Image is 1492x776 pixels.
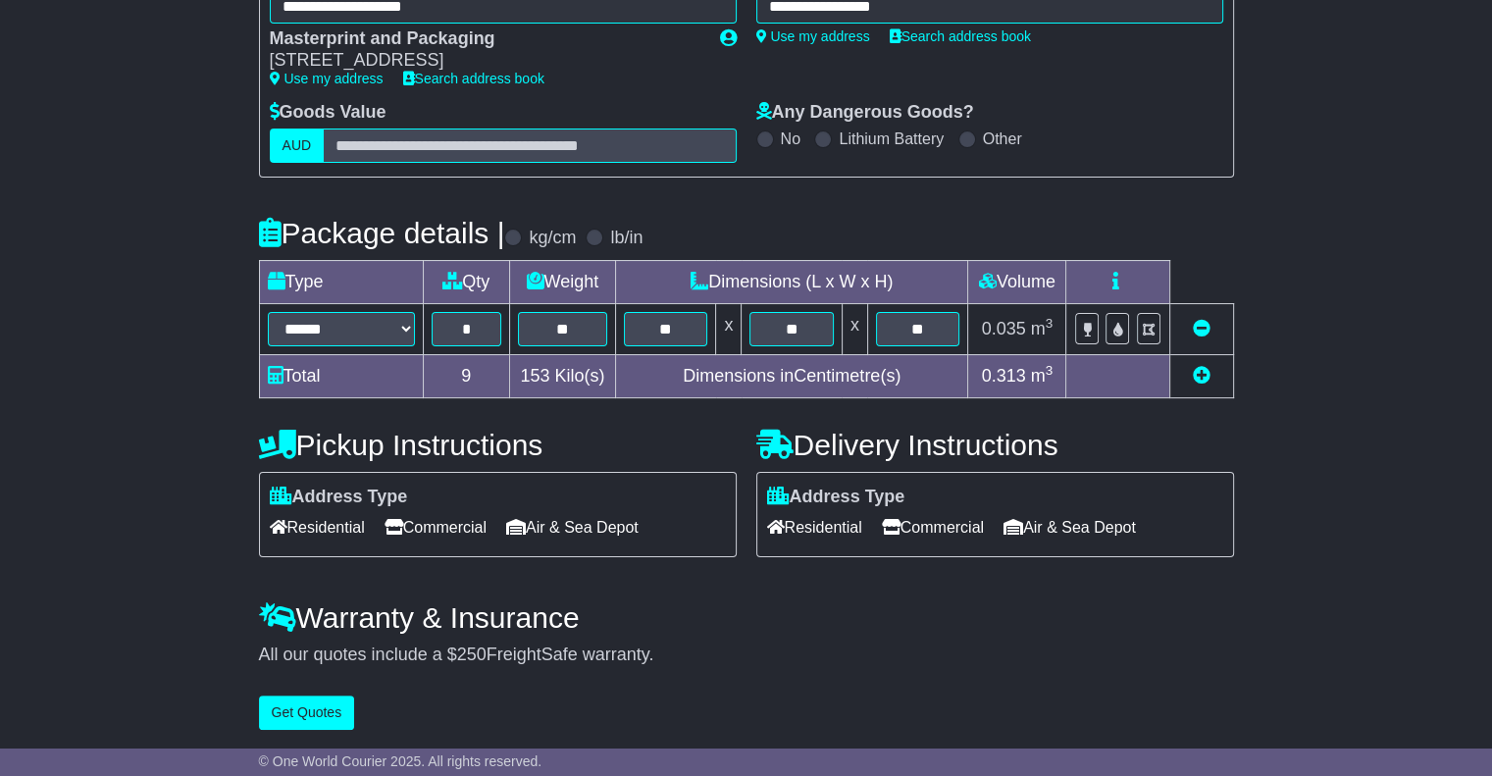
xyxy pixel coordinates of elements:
[259,753,542,769] span: © One World Courier 2025. All rights reserved.
[756,102,974,124] label: Any Dangerous Goods?
[270,129,325,163] label: AUD
[385,512,487,543] span: Commercial
[457,645,487,664] span: 250
[756,429,1234,461] h4: Delivery Instructions
[259,260,423,303] td: Type
[716,303,742,354] td: x
[270,512,365,543] span: Residential
[403,71,544,86] a: Search address book
[270,102,386,124] label: Goods Value
[1003,512,1136,543] span: Air & Sea Depot
[259,696,355,730] button: Get Quotes
[270,28,700,50] div: Masterprint and Packaging
[1193,319,1210,338] a: Remove this item
[1193,366,1210,386] a: Add new item
[890,28,1031,44] a: Search address book
[509,354,615,397] td: Kilo(s)
[1031,366,1054,386] span: m
[968,260,1066,303] td: Volume
[259,645,1234,666] div: All our quotes include a $ FreightSafe warranty.
[259,217,505,249] h4: Package details |
[529,228,576,249] label: kg/cm
[781,129,800,148] label: No
[982,319,1026,338] span: 0.035
[270,50,700,72] div: [STREET_ADDRESS]
[842,303,867,354] td: x
[270,487,408,508] label: Address Type
[767,512,862,543] span: Residential
[1046,363,1054,378] sup: 3
[982,366,1026,386] span: 0.313
[423,260,509,303] td: Qty
[983,129,1022,148] label: Other
[423,354,509,397] td: 9
[259,429,737,461] h4: Pickup Instructions
[259,354,423,397] td: Total
[882,512,984,543] span: Commercial
[509,260,615,303] td: Weight
[1031,319,1054,338] span: m
[615,354,967,397] td: Dimensions in Centimetre(s)
[767,487,905,508] label: Address Type
[520,366,549,386] span: 153
[610,228,643,249] label: lb/in
[270,71,384,86] a: Use my address
[506,512,639,543] span: Air & Sea Depot
[615,260,967,303] td: Dimensions (L x W x H)
[839,129,944,148] label: Lithium Battery
[259,601,1234,634] h4: Warranty & Insurance
[1046,316,1054,331] sup: 3
[756,28,870,44] a: Use my address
